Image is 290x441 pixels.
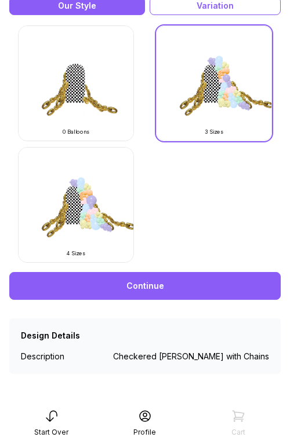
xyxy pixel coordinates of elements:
img: - [156,25,272,141]
div: 0 Balloons [32,128,119,135]
a: Continue [9,272,281,300]
div: Start Over [34,428,68,437]
div: Profile [133,428,156,437]
div: Cart [231,428,245,437]
div: Design Details [21,330,80,341]
div: 3 Sizes [171,128,258,135]
img: - [18,147,134,263]
img: - [18,25,134,141]
div: 4 Sizes [32,250,119,257]
div: Description [21,351,83,362]
div: Checkered [PERSON_NAME] with Chains [113,351,269,362]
